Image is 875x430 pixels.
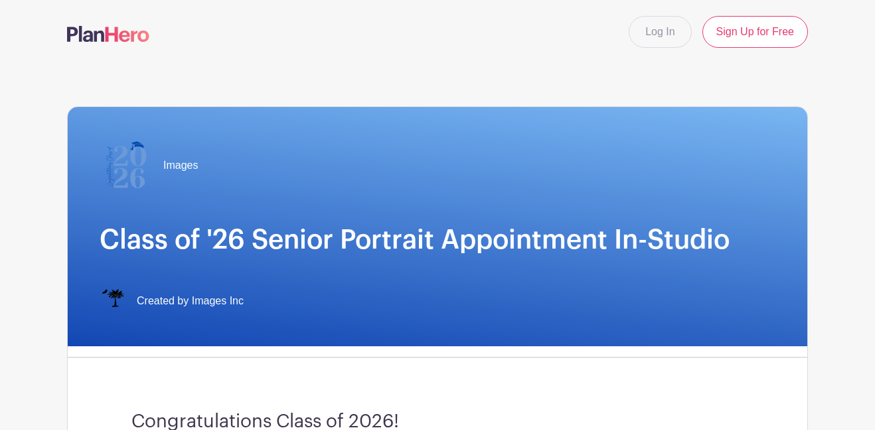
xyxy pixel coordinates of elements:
[629,16,691,48] a: Log In
[100,288,126,314] img: IMAGES%20logo%20transparenT%20PNG%20s.png
[67,26,149,42] img: logo-507f7623f17ff9eddc593b1ce0a138ce2505c220e1c5a4e2b4648c50719b7d32.svg
[100,224,775,256] h1: Class of '26 Senior Portrait Appointment In-Studio
[137,293,244,309] span: Created by Images Inc
[702,16,808,48] a: Sign Up for Free
[100,139,153,192] img: 2026%20logo%20(2).png
[163,158,198,173] span: Images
